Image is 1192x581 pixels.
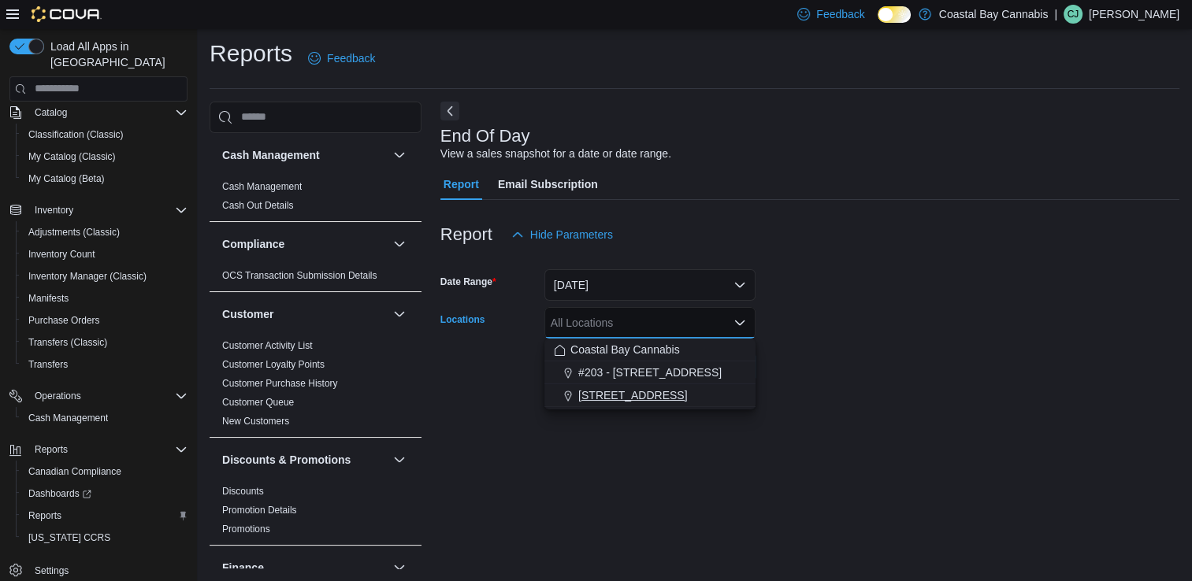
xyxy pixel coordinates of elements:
p: | [1054,5,1057,24]
a: Inventory Manager (Classic) [22,267,153,286]
div: Customer [210,336,421,437]
span: Coastal Bay Cannabis [570,342,680,357]
span: Catalog [28,103,188,122]
span: Inventory Manager (Classic) [22,267,188,286]
span: Transfers (Classic) [28,336,107,349]
button: Inventory Count [16,243,194,265]
button: Operations [28,387,87,405]
span: Reports [28,509,61,522]
div: View a sales snapshot for a date or date range. [440,146,671,162]
a: Dashboards [22,484,98,503]
span: Inventory Manager (Classic) [28,270,147,283]
button: Reports [16,505,194,527]
button: Inventory [28,201,80,220]
a: Dashboards [16,483,194,505]
button: Hide Parameters [505,219,619,250]
span: Settings [28,560,188,579]
button: My Catalog (Classic) [16,146,194,168]
button: Finance [222,560,387,575]
span: Inventory Count [28,248,95,261]
button: Operations [3,385,194,407]
h3: Customer [222,306,273,322]
span: Inventory [28,201,188,220]
button: Discounts & Promotions [222,452,387,468]
h1: Reports [210,38,292,69]
label: Locations [440,313,485,326]
span: Promotion Details [222,504,297,516]
span: Classification (Classic) [28,128,124,141]
span: Transfers [28,358,68,371]
a: Reports [22,506,68,525]
span: Catalog [35,106,67,119]
a: Cash Management [22,409,114,427]
button: Finance [390,558,409,577]
span: [STREET_ADDRESS] [578,387,687,403]
span: Discounts [222,485,264,498]
a: Promotion Details [222,505,297,516]
button: Discounts & Promotions [390,450,409,469]
button: Catalog [3,102,194,124]
a: Customer Loyalty Points [222,359,325,370]
div: Compliance [210,266,421,291]
img: Cova [32,6,102,22]
span: [US_STATE] CCRS [28,531,110,544]
span: Feedback [327,50,375,66]
h3: Cash Management [222,147,320,163]
button: #203 - [STREET_ADDRESS] [544,361,756,384]
button: Transfers [16,353,194,376]
span: Cash Out Details [222,199,294,212]
a: Purchase Orders [22,311,106,330]
span: Load All Apps in [GEOGRAPHIC_DATA] [44,39,188,70]
span: Purchase Orders [28,314,100,327]
span: Purchase Orders [22,311,188,330]
a: Customer Purchase History [222,378,338,389]
button: Customer [222,306,387,322]
a: Cash Out Details [222,200,294,211]
button: [US_STATE] CCRS [16,527,194,549]
span: Feedback [816,6,864,22]
button: Catalog [28,103,73,122]
span: Inventory Count [22,245,188,264]
span: Manifests [22,289,188,308]
span: Email Subscription [498,168,598,200]
button: [STREET_ADDRESS] [544,384,756,407]
span: Cash Management [28,412,108,424]
button: Purchase Orders [16,309,194,331]
span: OCS Transaction Submission Details [222,269,377,282]
a: Cash Management [222,181,302,192]
button: Coastal Bay Cannabis [544,339,756,361]
button: Compliance [390,235,409,253]
span: Customer Purchase History [222,377,338,390]
span: Hide Parameters [530,227,613,242]
div: Cash Management [210,177,421,221]
button: Inventory [3,199,194,221]
span: My Catalog (Classic) [28,150,116,163]
span: Dashboards [28,487,91,500]
button: [DATE] [544,269,756,301]
h3: End Of Day [440,127,530,146]
span: Washington CCRS [22,528,188,547]
h3: Finance [222,560,264,575]
span: Transfers (Classic) [22,333,188,352]
span: Classification (Classic) [22,125,188,144]
span: Promotions [222,523,270,535]
a: My Catalog (Classic) [22,147,122,166]
a: Discounts [222,486,264,497]
button: Next [440,102,459,120]
span: Operations [28,387,188,405]
input: Dark Mode [878,6,911,23]
div: Discounts & Promotions [210,482,421,545]
button: Close list of options [733,316,746,329]
span: My Catalog (Classic) [22,147,188,166]
button: Inventory Manager (Classic) [16,265,194,287]
a: Customer Queue [222,397,294,408]
div: Choose from the following options [544,339,756,407]
span: Report [444,168,479,200]
a: Transfers (Classic) [22,333,113,352]
button: Customer [390,305,409,324]
button: My Catalog (Beta) [16,168,194,190]
a: Classification (Classic) [22,125,130,144]
span: Inventory [35,204,73,216]
a: New Customers [222,416,289,427]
